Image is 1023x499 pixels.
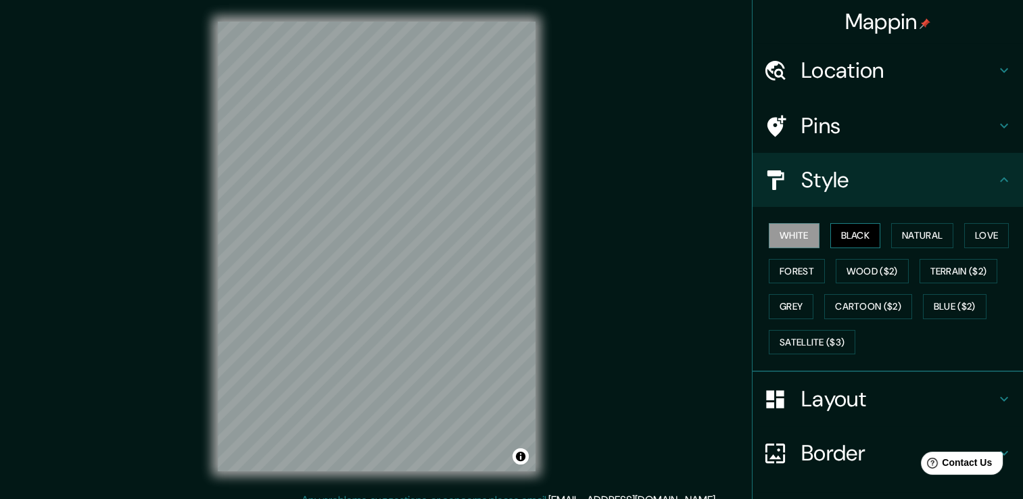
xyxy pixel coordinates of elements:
button: Grey [769,294,813,319]
iframe: Help widget launcher [903,446,1008,484]
h4: Location [801,57,996,84]
h4: Pins [801,112,996,139]
button: Love [964,223,1009,248]
button: Forest [769,259,825,284]
div: Border [753,426,1023,480]
button: Toggle attribution [513,448,529,465]
h4: Layout [801,385,996,412]
button: Cartoon ($2) [824,294,912,319]
button: Satellite ($3) [769,330,855,355]
img: pin-icon.png [920,18,930,29]
button: Natural [891,223,953,248]
div: Pins [753,99,1023,153]
button: Blue ($2) [923,294,986,319]
div: Layout [753,372,1023,426]
h4: Mappin [845,8,931,35]
button: Black [830,223,881,248]
h4: Border [801,439,996,467]
div: Location [753,43,1023,97]
h4: Style [801,166,996,193]
button: Terrain ($2) [920,259,998,284]
button: White [769,223,819,248]
button: Wood ($2) [836,259,909,284]
canvas: Map [218,22,536,471]
div: Style [753,153,1023,207]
